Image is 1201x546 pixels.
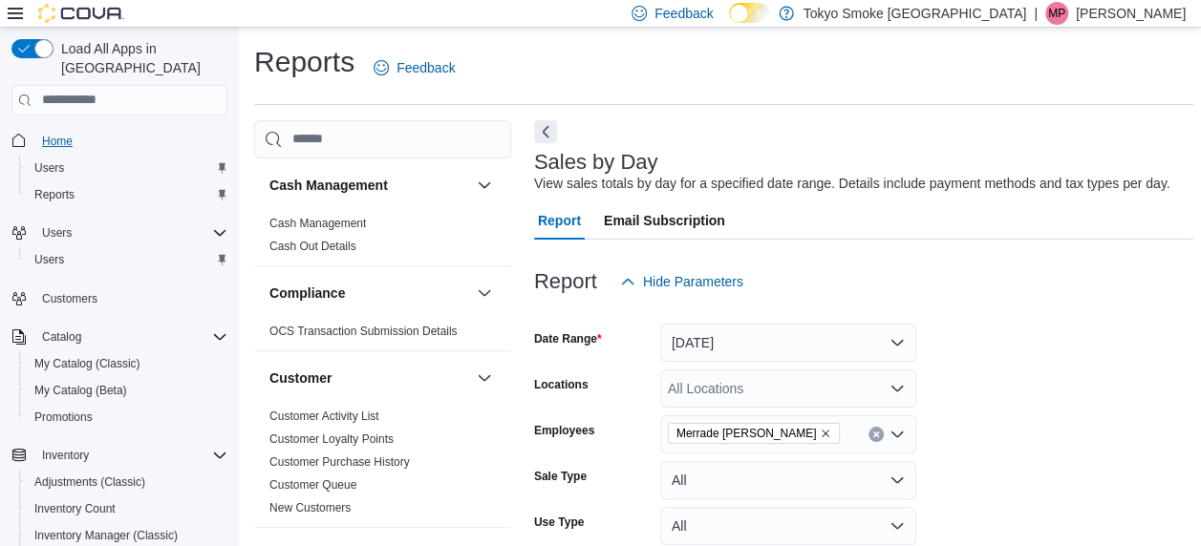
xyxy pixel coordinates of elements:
[269,283,469,303] button: Compliance
[1048,2,1065,25] span: MP
[34,444,227,467] span: Inventory
[34,160,64,176] span: Users
[34,444,97,467] button: Inventory
[4,324,235,350] button: Catalog
[38,4,124,23] img: Cova
[4,284,235,312] button: Customers
[42,225,72,241] span: Users
[34,474,145,490] span: Adjustments (Classic)
[612,262,751,301] button: Hide Parameters
[27,183,227,206] span: Reports
[269,240,356,253] a: Cash Out Details
[729,3,769,23] input: Dark Mode
[269,431,394,447] span: Customer Loyalty Points
[27,248,227,271] span: Users
[269,239,356,254] span: Cash Out Details
[254,43,354,81] h1: Reports
[27,183,82,206] a: Reports
[1045,2,1068,25] div: Mark Patafie
[534,331,602,346] label: Date Range
[27,352,148,375] a: My Catalog (Classic)
[668,423,841,444] span: Merrade Simeoni
[27,406,227,429] span: Promotions
[34,325,89,348] button: Catalog
[534,377,589,392] label: Locations
[366,49,462,87] a: Feedback
[269,455,410,469] a: Customer Purchase History
[269,409,379,423] a: Customer Activity List
[27,248,72,271] a: Users
[534,151,658,174] h3: Sales by Day
[34,409,93,425] span: Promotions
[269,368,469,388] button: Customer
[34,287,105,310] a: Customers
[34,528,178,543] span: Inventory Manager (Classic)
[34,221,79,244] button: Users
[42,448,89,463] span: Inventory
[34,325,227,348] span: Catalog
[534,120,557,143] button: Next
[54,39,227,77] span: Load All Apps in [GEOGRAPHIC_DATA]
[27,379,227,402] span: My Catalog (Beta)
[473,174,496,197] button: Cash Management
[19,246,235,273] button: Users
[269,325,458,338] a: OCS Transaction Submission Details
[4,127,235,155] button: Home
[534,174,1170,194] div: View sales totals by day for a specified date range. Details include payment methods and tax type...
[473,367,496,389] button: Customer
[534,423,594,438] label: Employees
[534,514,584,530] label: Use Type
[1034,2,1038,25] p: |
[269,176,469,195] button: Cash Management
[19,495,235,522] button: Inventory Count
[604,201,725,240] span: Email Subscription
[1076,2,1186,25] p: [PERSON_NAME]
[654,4,713,23] span: Feedback
[269,324,458,339] span: OCS Transaction Submission Details
[19,181,235,208] button: Reports
[27,497,123,520] a: Inventory Count
[269,368,332,388] h3: Customer
[269,216,366,231] span: Cash Management
[820,428,831,439] button: Remove Merrade Simeoni from selection in this group
[269,283,345,303] h3: Compliance
[27,471,227,493] span: Adjustments (Classic)
[643,272,743,291] span: Hide Parameters
[19,377,235,404] button: My Catalog (Beta)
[869,427,884,442] button: Clear input
[19,469,235,495] button: Adjustments (Classic)
[269,409,379,424] span: Customer Activity List
[534,270,597,293] h3: Report
[534,469,587,484] label: Sale Type
[254,405,511,527] div: Customer
[42,329,81,345] span: Catalog
[269,478,356,492] a: Customer Queue
[42,291,97,306] span: Customers
[42,134,73,149] span: Home
[660,507,916,545] button: All
[269,477,356,493] span: Customer Queue
[254,212,511,265] div: Cash Management
[27,406,100,429] a: Promotions
[269,176,388,195] h3: Cash Management
[34,130,80,153] a: Home
[27,352,227,375] span: My Catalog (Classic)
[34,129,227,153] span: Home
[34,252,64,267] span: Users
[804,2,1027,25] p: Tokyo Smoke [GEOGRAPHIC_DATA]
[269,432,394,446] a: Customer Loyalty Points
[269,501,351,514] a: New Customers
[890,427,905,442] button: Open list of options
[269,500,351,515] span: New Customers
[19,155,235,181] button: Users
[660,461,916,499] button: All
[27,157,72,179] a: Users
[473,282,496,304] button: Compliance
[27,379,135,402] a: My Catalog (Beta)
[19,350,235,377] button: My Catalog (Classic)
[4,442,235,469] button: Inventory
[34,501,116,516] span: Inventory Count
[27,471,153,493] a: Adjustments (Classic)
[538,201,581,240] span: Report
[269,217,366,230] a: Cash Management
